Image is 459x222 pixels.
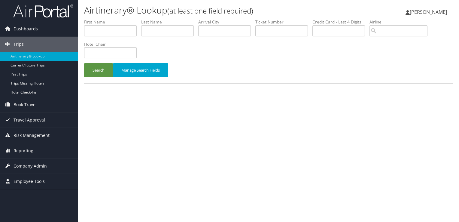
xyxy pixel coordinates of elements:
[84,41,141,47] label: Hotel Chain
[369,19,432,25] label: Airline
[84,19,141,25] label: First Name
[13,4,73,18] img: airportal-logo.png
[84,4,330,17] h1: Airtinerary® Lookup
[14,128,50,143] span: Risk Management
[406,3,453,21] a: [PERSON_NAME]
[198,19,255,25] label: Arrival City
[113,63,168,77] button: Manage Search Fields
[141,19,198,25] label: Last Name
[14,113,45,128] span: Travel Approval
[312,19,369,25] label: Credit Card - Last 4 Digits
[14,21,38,36] span: Dashboards
[14,143,33,158] span: Reporting
[84,63,113,77] button: Search
[167,6,253,16] small: (at least one field required)
[14,37,24,52] span: Trips
[14,159,47,174] span: Company Admin
[255,19,312,25] label: Ticket Number
[410,9,447,15] span: [PERSON_NAME]
[14,174,45,189] span: Employee Tools
[14,97,37,112] span: Book Travel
